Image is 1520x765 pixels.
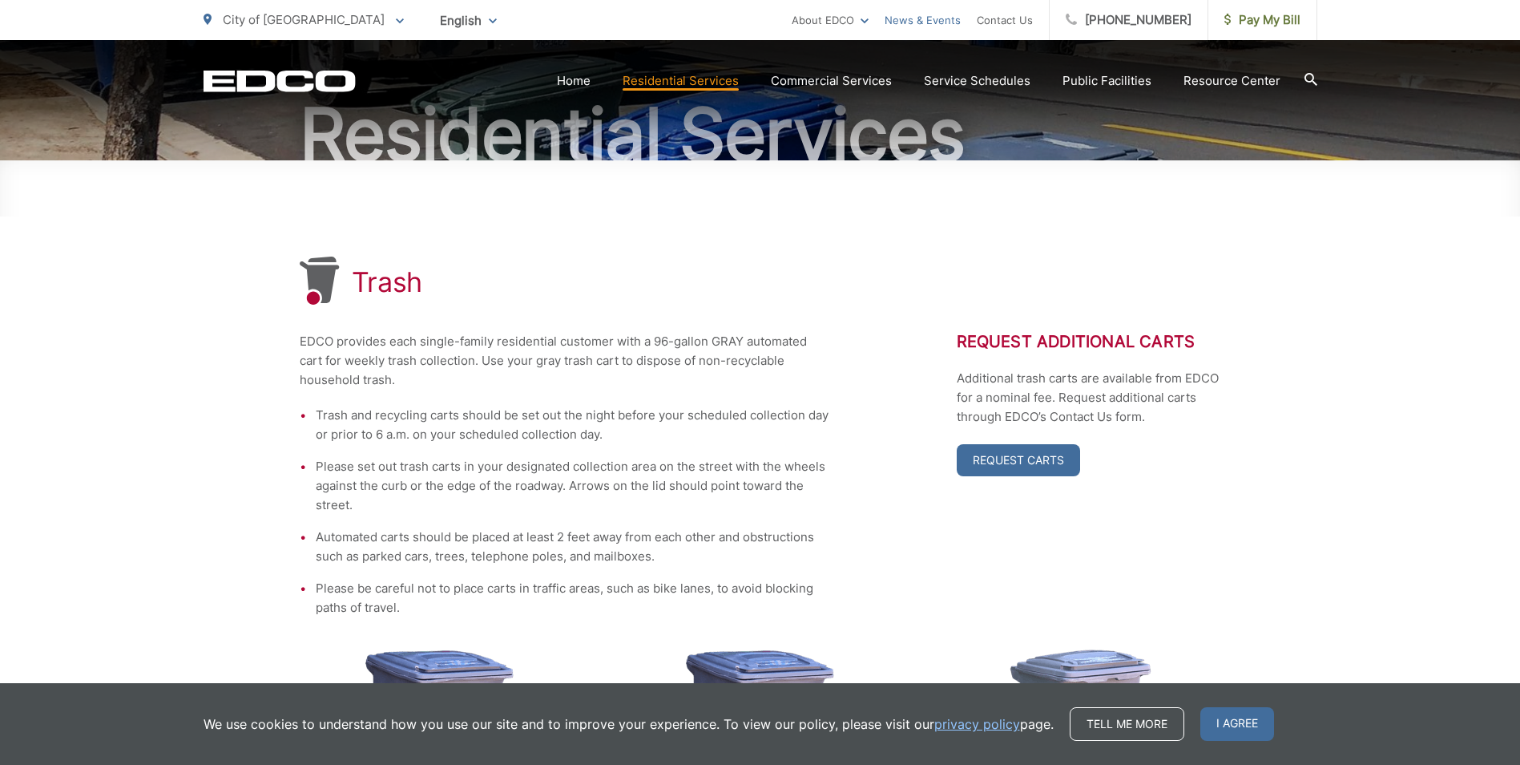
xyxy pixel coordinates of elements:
a: Tell me more [1070,707,1184,741]
a: EDCD logo. Return to the homepage. [204,70,356,92]
a: Service Schedules [924,71,1030,91]
p: We use cookies to understand how you use our site and to improve your experience. To view our pol... [204,714,1054,734]
h1: Trash [352,266,423,298]
a: Contact Us [977,10,1033,30]
a: Home [557,71,591,91]
a: About EDCO [792,10,869,30]
li: Trash and recycling carts should be set out the night before your scheduled collection day or pri... [316,406,829,444]
span: I agree [1200,707,1274,741]
h2: Residential Services [204,95,1317,175]
p: Additional trash carts are available from EDCO for a nominal fee. Request additional carts throug... [957,369,1221,427]
a: Request Carts [957,444,1080,476]
span: City of [GEOGRAPHIC_DATA] [223,12,385,27]
a: Residential Services [623,71,739,91]
a: Commercial Services [771,71,892,91]
a: Public Facilities [1062,71,1151,91]
li: Please be careful not to place carts in traffic areas, such as bike lanes, to avoid blocking path... [316,579,829,617]
a: privacy policy [934,714,1020,734]
span: Pay My Bill [1224,10,1300,30]
h2: Request Additional Carts [957,332,1221,351]
li: Please set out trash carts in your designated collection area on the street with the wheels again... [316,457,829,515]
p: EDCO provides each single-family residential customer with a 96-gallon GRAY automated cart for we... [300,332,829,390]
li: Automated carts should be placed at least 2 feet away from each other and obstructions such as pa... [316,528,829,566]
a: Resource Center [1183,71,1280,91]
a: News & Events [885,10,961,30]
span: English [428,6,509,34]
